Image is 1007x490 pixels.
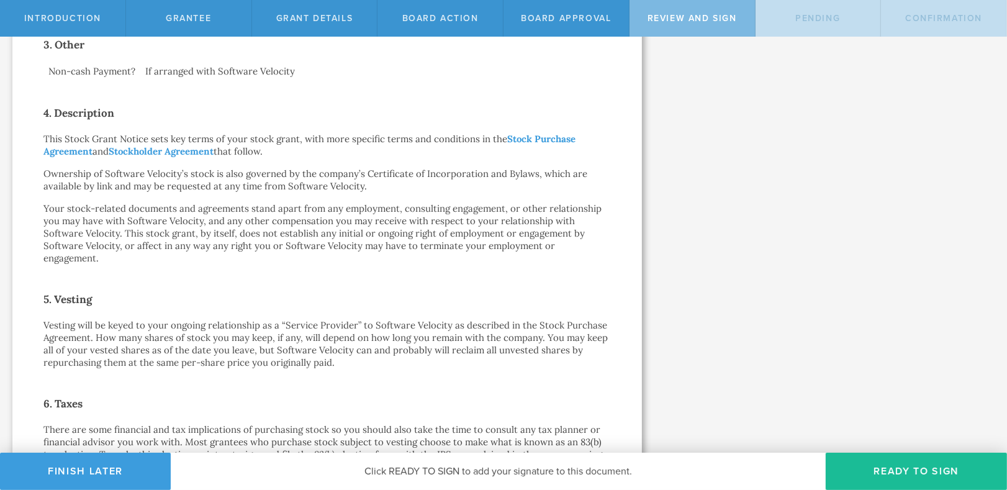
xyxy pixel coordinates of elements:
td: Non-cash Payment? [43,65,140,78]
p: There are some financial and tax implications of purchasing stock so you should also take the tim... [43,424,611,473]
p: Vesting will be keyed to your ongoing relationship as a “Service Provider” to Software Velocity a... [43,319,611,369]
h2: 4. Description [43,103,611,123]
iframe: Chat Widget [945,393,1007,453]
h2: 3. Other [43,35,611,55]
td: If arranged with Software Velocity [140,65,611,78]
span: Confirmation [905,13,982,24]
span: Pending [795,13,840,24]
span: Introduction [24,13,101,24]
h2: 6. Taxes [43,394,611,414]
button: Ready to Sign [826,453,1007,490]
span: Board Action [402,13,479,24]
p: This Stock Grant Notice sets key terms of your stock grant, with more specific terms and conditio... [43,133,611,158]
a: Stockholder Agreement [109,145,214,157]
span: Board Approval [521,13,611,24]
a: Stock Purchase Agreement [43,133,576,157]
p: Your stock-related documents and agreements stand apart from any employment, consulting engagemen... [43,202,611,265]
h2: 5. Vesting [43,289,611,309]
span: Grantee [166,13,211,24]
span: Click READY TO SIGN to add your signature to this document. [364,465,632,478]
span: Grant Details [276,13,353,24]
span: Review and Sign [648,13,737,24]
p: Ownership of Software Velocity’s stock is also governed by the company’s Certificate of Incorpora... [43,168,611,193]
